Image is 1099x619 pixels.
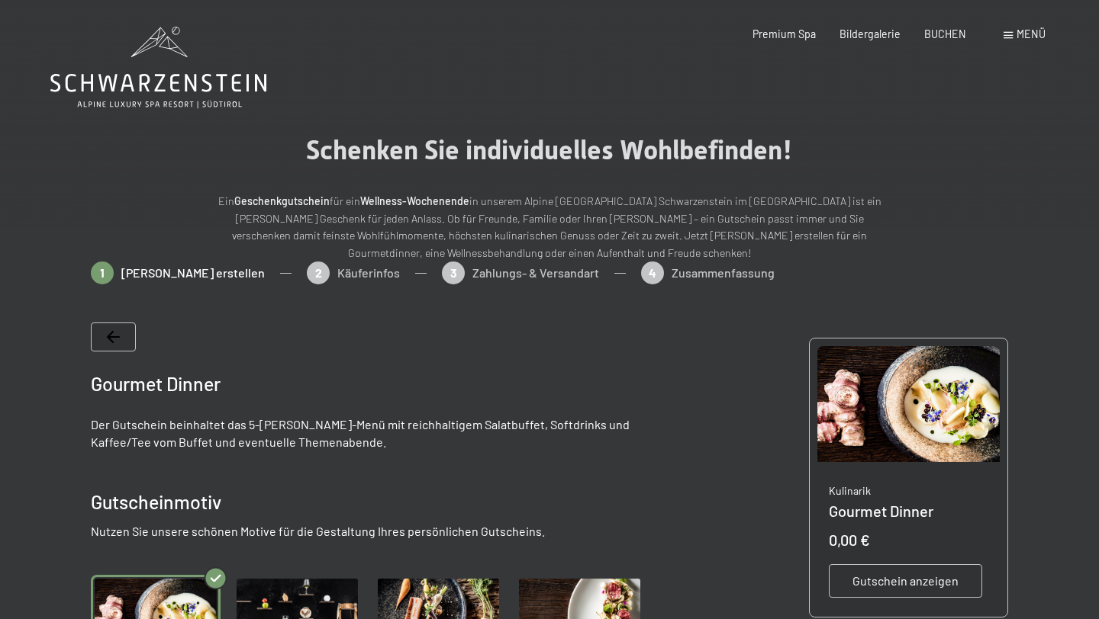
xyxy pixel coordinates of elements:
span: Schenken Sie individuelles Wohlbefinden! [306,134,793,165]
p: Ein für ein in unserem Alpine [GEOGRAPHIC_DATA] Schwarzenstein im [GEOGRAPHIC_DATA] ist ein [PERS... [214,193,885,261]
a: Bildergalerie [840,27,901,40]
strong: Geschenkgutschein [234,194,330,207]
a: Premium Spa [753,27,816,40]
a: BUCHEN [924,27,966,40]
span: Menü [1017,27,1046,40]
strong: Wellness-Wochenende [360,194,469,207]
